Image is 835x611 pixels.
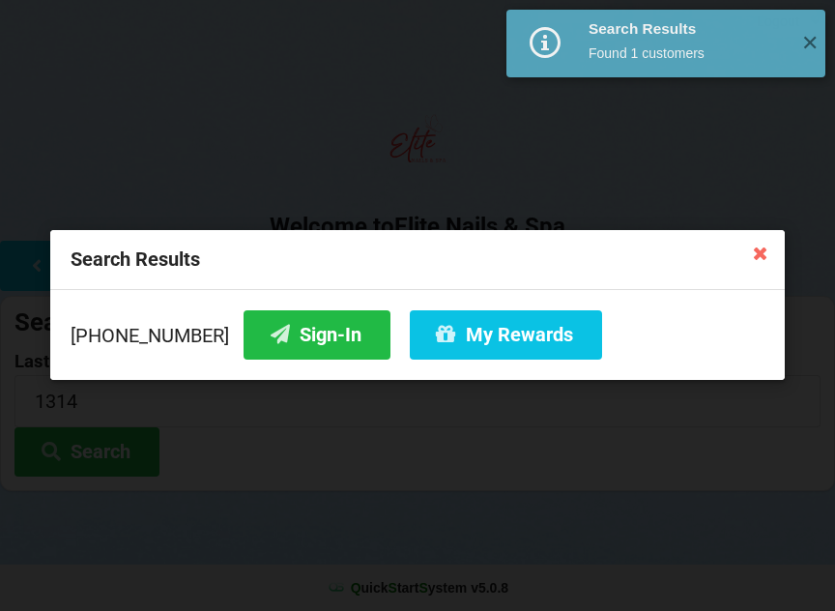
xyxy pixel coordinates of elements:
[244,310,390,360] button: Sign-In
[410,310,602,360] button: My Rewards
[589,19,787,39] div: Search Results
[589,44,787,63] div: Found 1 customers
[71,310,764,360] div: [PHONE_NUMBER]
[50,230,785,290] div: Search Results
